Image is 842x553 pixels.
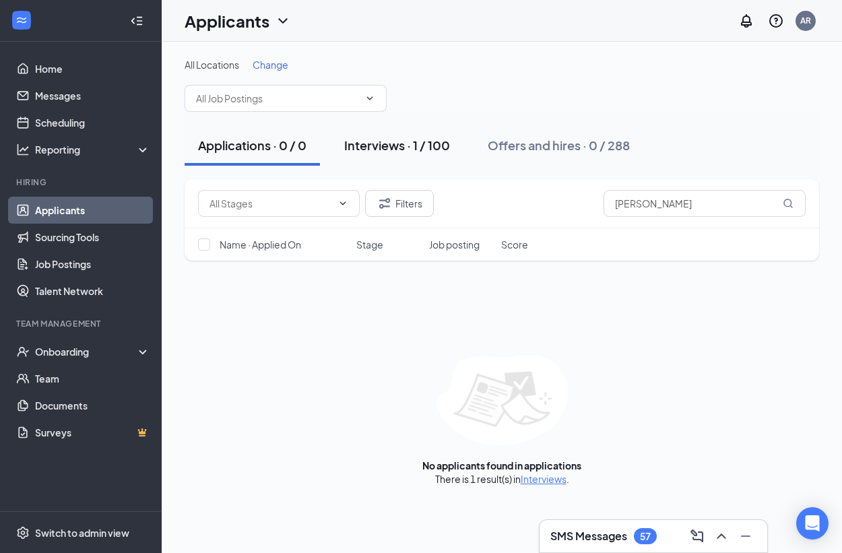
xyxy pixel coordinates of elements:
[435,472,569,486] div: There is 1 result(s) in .
[344,137,450,154] div: Interviews · 1 / 100
[185,9,269,32] h1: Applicants
[735,525,756,547] button: Minimize
[16,318,148,329] div: Team Management
[768,13,784,29] svg: QuestionInfo
[738,13,754,29] svg: Notifications
[35,365,150,392] a: Team
[365,190,434,217] button: Filter Filters
[640,531,651,542] div: 57
[422,459,581,472] div: No applicants found in applications
[275,13,291,29] svg: ChevronDown
[35,526,129,540] div: Switch to admin view
[436,355,568,445] img: empty-state
[35,345,139,358] div: Onboarding
[16,526,30,540] svg: Settings
[738,528,754,544] svg: Minimize
[35,82,150,109] a: Messages
[35,143,151,156] div: Reporting
[377,195,393,212] svg: Filter
[713,528,730,544] svg: ChevronUp
[198,137,306,154] div: Applications · 0 / 0
[35,55,150,82] a: Home
[550,529,627,544] h3: SMS Messages
[16,143,30,156] svg: Analysis
[689,528,705,544] svg: ComposeMessage
[196,91,359,106] input: All Job Postings
[130,14,143,28] svg: Collapse
[220,238,301,251] span: Name · Applied On
[800,15,811,26] div: AR
[337,198,348,209] svg: ChevronDown
[364,93,375,104] svg: ChevronDown
[488,137,630,154] div: Offers and hires · 0 / 288
[35,251,150,278] a: Job Postings
[356,238,383,251] span: Stage
[16,345,30,358] svg: UserCheck
[209,196,332,211] input: All Stages
[15,13,28,27] svg: WorkstreamLogo
[686,525,708,547] button: ComposeMessage
[35,109,150,136] a: Scheduling
[35,197,150,224] a: Applicants
[35,419,150,446] a: SurveysCrown
[185,59,239,71] span: All Locations
[521,473,566,485] a: Interviews
[253,59,288,71] span: Change
[35,224,150,251] a: Sourcing Tools
[429,238,480,251] span: Job posting
[604,190,806,217] input: Search in applications
[35,392,150,419] a: Documents
[711,525,732,547] button: ChevronUp
[501,238,528,251] span: Score
[796,507,829,540] div: Open Intercom Messenger
[783,198,794,209] svg: MagnifyingGlass
[16,176,148,188] div: Hiring
[35,278,150,304] a: Talent Network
